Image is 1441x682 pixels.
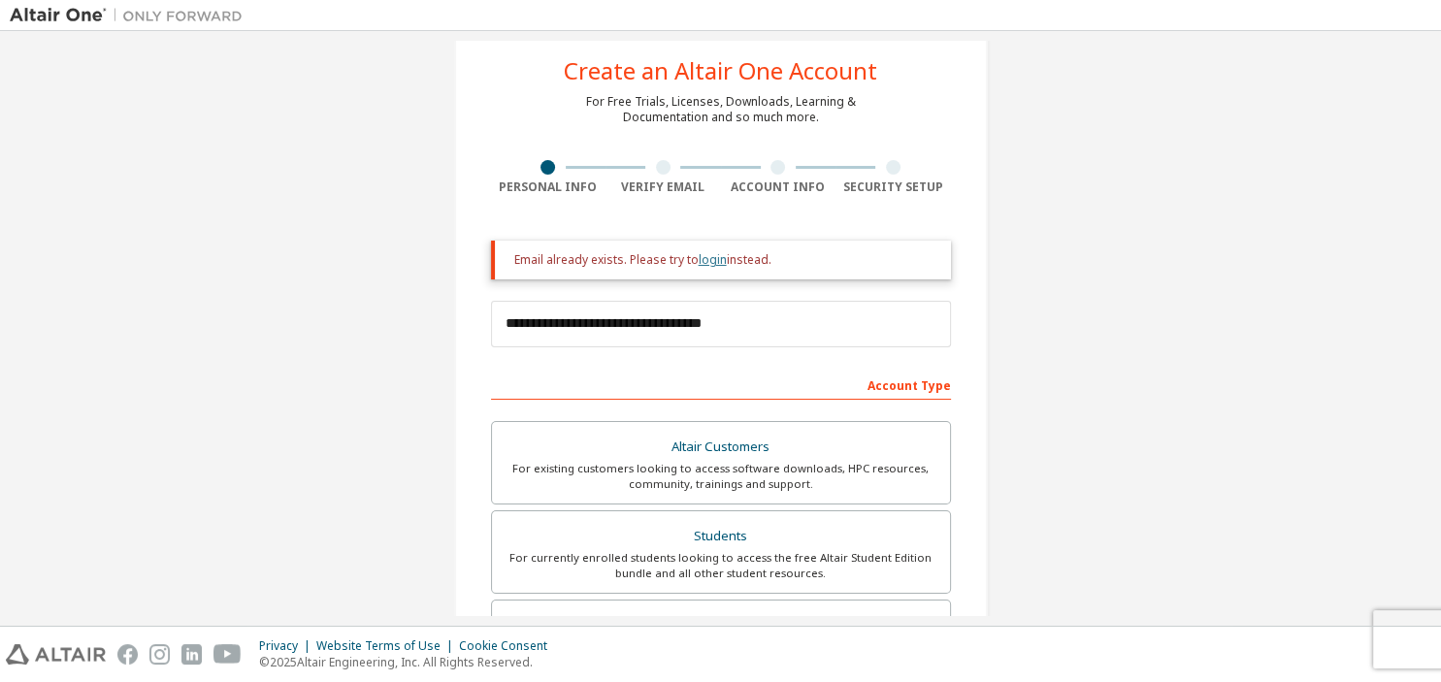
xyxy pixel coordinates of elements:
img: facebook.svg [117,644,138,665]
div: Account Type [491,369,951,400]
div: Altair Customers [504,434,938,461]
div: Students [504,523,938,550]
div: Account Info [721,179,836,195]
div: For Free Trials, Licenses, Downloads, Learning & Documentation and so much more. [586,94,856,125]
img: Altair One [10,6,252,25]
img: linkedin.svg [181,644,202,665]
div: Personal Info [491,179,606,195]
div: Security Setup [835,179,951,195]
div: Privacy [259,638,316,654]
img: altair_logo.svg [6,644,106,665]
img: instagram.svg [149,644,170,665]
div: Create an Altair One Account [564,59,877,82]
div: Website Terms of Use [316,638,459,654]
div: Cookie Consent [459,638,559,654]
div: Verify Email [606,179,721,195]
img: youtube.svg [213,644,242,665]
div: Faculty [504,612,938,639]
div: For currently enrolled students looking to access the free Altair Student Edition bundle and all ... [504,550,938,581]
div: Email already exists. Please try to instead. [514,252,935,268]
a: login [699,251,727,268]
div: For existing customers looking to access software downloads, HPC resources, community, trainings ... [504,461,938,492]
p: © 2025 Altair Engineering, Inc. All Rights Reserved. [259,654,559,670]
